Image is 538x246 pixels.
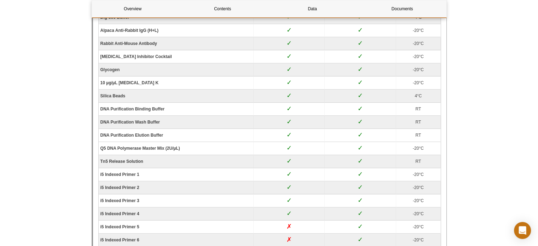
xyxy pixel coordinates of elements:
strong: i5 Indexed Primer 1 [100,172,139,177]
span: ✓ [286,184,291,191]
span: ✓ [358,236,363,243]
span: ✓ [286,131,291,138]
td: 4°C [396,90,440,103]
a: Documents [361,0,443,17]
span: ✓ [358,223,363,230]
span: ✓ [286,158,291,165]
span: ✓ [286,118,291,125]
span: ✓ [358,79,363,86]
strong: Q5 DNA Polymerase Master Mix (2U/µL) [100,146,180,151]
span: ✓ [358,13,363,21]
span: ✓ [358,158,363,165]
strong: DNA Purification Elution Buffer [100,133,163,138]
td: -20°C [396,168,440,181]
td: -20°C [396,50,440,63]
a: Overview [92,0,174,17]
strong: Tn5 Release Solution [100,159,143,164]
span: ✓ [358,66,363,73]
span: ✓ [358,131,363,138]
span: ✓ [286,144,291,151]
strong: DNA Purification Binding Buffer [100,107,165,111]
strong: DNA Purification Wash Buffer [100,120,160,125]
div: Open Intercom Messenger [514,222,531,239]
a: Contents [182,0,264,17]
span: ✓ [286,53,291,60]
td: -20°C [396,76,440,90]
span: ✓ [286,79,291,86]
td: -20°C [396,63,440,76]
span: ✓ [358,105,363,112]
strong: Alpaca Anti-Rabbit IgG (H+L) [100,28,159,33]
strong: Rabbit Anti-Mouse Antibody [100,41,157,46]
strong: Glycogen [100,67,120,72]
strong: i5 Indexed Primer 4 [100,211,139,216]
strong: i5 Indexed Primer 6 [100,238,139,242]
span: ✓ [358,40,363,47]
span: ✓ [286,197,291,204]
span: ✗ [286,223,291,230]
td: -20°C [396,221,440,234]
span: ✓ [358,92,363,99]
strong: 10 µg/µL [MEDICAL_DATA] K [100,80,159,85]
span: ✓ [358,197,363,204]
span: ✓ [358,27,363,34]
span: ✓ [286,13,291,21]
strong: [MEDICAL_DATA] Inhibitor Cocktail [100,54,172,59]
strong: Silica Beads [100,93,126,98]
span: ✓ [286,210,291,217]
td: -20°C [396,37,440,50]
span: ✓ [286,40,291,47]
td: -20°C [396,194,440,207]
td: RT [396,155,440,168]
strong: i5 Indexed Primer 2 [100,185,139,190]
span: ✓ [358,118,363,125]
strong: i5 Indexed Primer 3 [100,198,139,203]
strong: Dig-300 Buffer [100,15,129,20]
span: ✓ [286,66,291,73]
span: ✓ [286,92,291,99]
span: ✓ [286,105,291,112]
span: ✓ [358,171,363,178]
td: -20°C [396,142,440,155]
span: ✓ [358,184,363,191]
span: ✓ [358,53,363,60]
span: ✓ [286,171,291,178]
strong: i5 Indexed Primer 5 [100,224,139,229]
span: ✓ [286,27,291,34]
span: ✓ [358,144,363,151]
td: RT [396,103,440,116]
td: RT [396,129,440,142]
a: Data [272,0,353,17]
td: -20°C [396,181,440,194]
td: -20°C [396,24,440,37]
span: ✗ [286,236,291,243]
td: RT [396,116,440,129]
td: -20°C [396,207,440,221]
span: ✓ [358,210,363,217]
